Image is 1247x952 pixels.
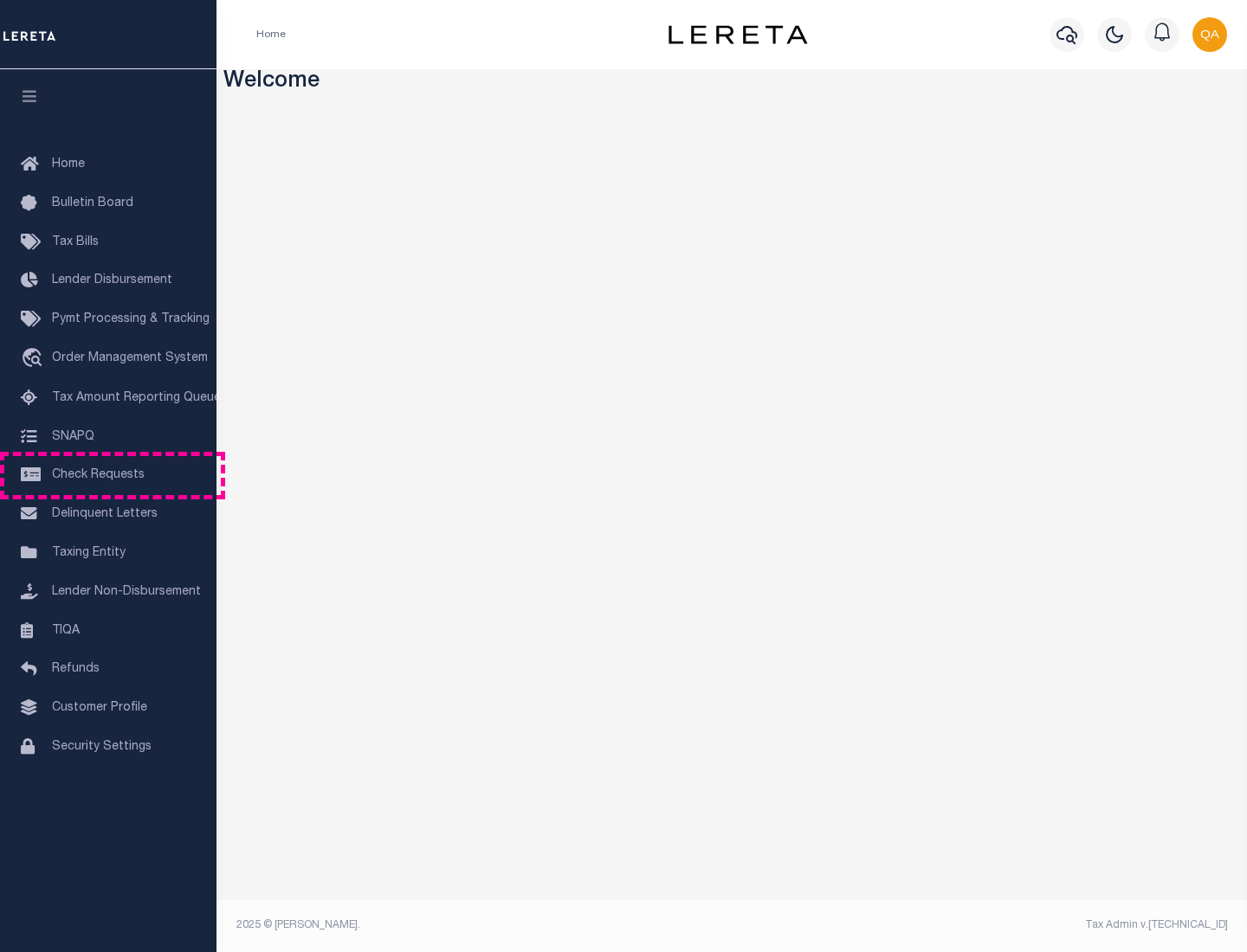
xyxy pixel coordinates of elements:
[52,197,133,209] span: Bulletin Board
[52,586,201,598] span: Lender Non-Disbursement
[256,27,286,42] li: Home
[52,547,126,559] span: Taxing Entity
[52,352,208,364] span: Order Management System
[52,624,80,636] span: TIQA
[52,430,94,442] span: SNAPQ
[223,69,1241,96] h3: Welcome
[52,663,100,675] span: Refunds
[52,236,99,248] span: Tax Bills
[52,508,158,520] span: Delinquent Letters
[52,313,210,325] span: Pymt Processing & Tracking
[21,348,48,370] i: travel_explore
[52,274,172,286] span: Lender Disbursement
[52,469,145,481] span: Check Requests
[52,392,221,404] span: Tax Amount Reporting Queue
[52,158,85,170] span: Home
[669,25,807,44] img: logo-dark.svg
[52,741,152,753] span: Security Settings
[52,702,147,714] span: Customer Profile
[1192,17,1227,52] img: svg+xml;base64,PHN2ZyB4bWxucz0iaHR0cDovL3d3dy53My5vcmcvMjAwMC9zdmciIHBvaW50ZXItZXZlbnRzPSJub25lIi...
[223,917,733,933] div: 2025 © [PERSON_NAME].
[745,917,1228,933] div: Tax Admin v.[TECHNICAL_ID]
